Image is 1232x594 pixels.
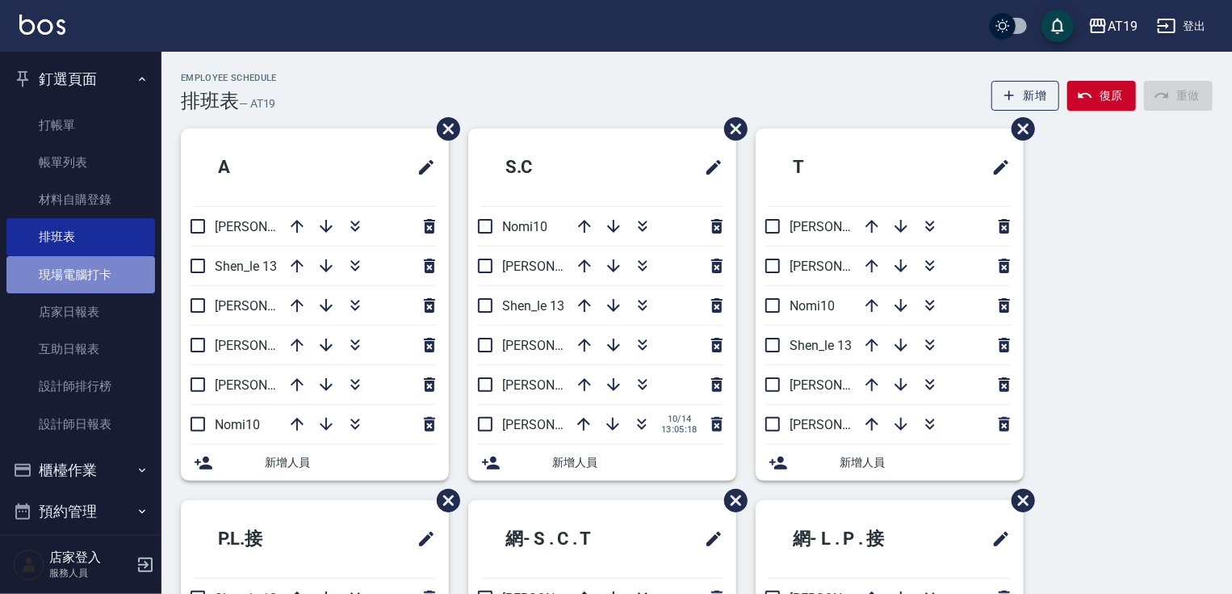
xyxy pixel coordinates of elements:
button: save [1041,10,1074,42]
button: 復原 [1067,81,1136,111]
span: [PERSON_NAME] 9 [215,338,322,353]
h2: Employee Schedule [181,73,277,83]
h6: — AT19 [239,95,276,112]
span: [PERSON_NAME] 1 [502,417,610,432]
span: 刪除班表 [712,105,750,153]
button: 報表及分析 [6,533,155,575]
span: 新增人員 [840,454,1011,471]
button: 預約管理 [6,491,155,533]
span: 刪除班表 [425,105,463,153]
span: [PERSON_NAME] 9 [790,219,897,234]
span: 新增人員 [552,454,723,471]
a: 打帳單 [6,107,155,144]
span: 修改班表的標題 [407,148,436,187]
span: [PERSON_NAME] 1 [790,377,897,393]
h5: 店家登入 [49,550,132,566]
h2: 網- L . P . 接 [769,510,945,568]
span: 修改班表的標題 [982,520,1011,558]
span: [PERSON_NAME] 2 [502,338,610,353]
span: Nomi10 [502,219,547,234]
a: 材料自購登錄 [6,181,155,218]
span: 刪除班表 [999,477,1037,524]
a: 店家日報表 [6,293,155,331]
span: [PERSON_NAME] 2 [790,259,897,274]
div: 新增人員 [468,444,736,481]
img: Person [13,549,45,581]
span: 13:05:18 [661,424,698,435]
span: [PERSON_NAME] 6 [502,377,610,393]
button: 新增 [991,81,1060,111]
button: 釘選頁面 [6,58,155,100]
a: 設計師日報表 [6,406,155,443]
button: AT19 [1082,10,1144,43]
div: 新增人員 [181,444,449,481]
span: 刪除班表 [712,477,750,524]
span: 修改班表的標題 [407,520,436,558]
span: Nomi10 [790,298,835,314]
span: 修改班表的標題 [694,520,723,558]
span: Shen_le 13 [215,259,277,274]
span: 修改班表的標題 [694,148,723,187]
span: 新增人員 [265,454,436,471]
a: 設計師排行榜 [6,368,155,405]
h3: 排班表 [181,90,239,112]
span: 修改班表的標題 [982,148,1011,187]
span: [PERSON_NAME] 6 [790,417,897,432]
button: 櫃檯作業 [6,449,155,491]
span: Nomi10 [215,417,260,432]
h2: T [769,138,905,196]
span: 刪除班表 [999,105,1037,153]
h2: A [194,138,330,196]
span: Shen_le 13 [502,298,564,314]
button: 登出 [1150,11,1213,41]
span: 10/14 [661,414,698,424]
p: 服務人員 [49,566,132,580]
a: 現場電腦打卡 [6,256,155,293]
span: 刪除班表 [425,477,463,524]
span: [PERSON_NAME] 9 [502,259,610,274]
div: AT19 [1108,16,1138,36]
span: [PERSON_NAME] 1 [215,298,322,314]
h2: 網- S . C . T [481,510,655,568]
a: 排班表 [6,218,155,255]
h2: S.C [481,138,626,196]
span: Shen_le 13 [790,338,852,353]
a: 互助日報表 [6,331,155,368]
img: Logo [19,15,65,35]
div: 新增人員 [756,444,1024,481]
a: 帳單列表 [6,144,155,181]
span: [PERSON_NAME] 2 [215,219,322,234]
h2: P.L.接 [194,510,346,568]
span: [PERSON_NAME] 6 [215,377,322,393]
